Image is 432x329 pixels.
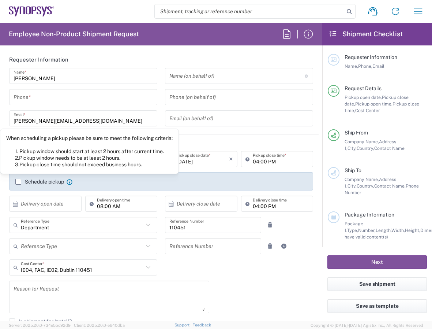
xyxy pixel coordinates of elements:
a: Remove Reference [265,220,275,230]
span: Copyright © [DATE]-[DATE] Agistix Inc., All Rights Reserved [311,322,423,329]
a: Add Reference [279,241,289,251]
button: Save shipment [327,277,427,291]
h2: Shipment Checklist [329,30,403,38]
h2: Requester Information [9,56,68,63]
span: Email [372,63,384,69]
span: Length, [376,228,391,233]
span: Package 1: [345,221,363,233]
span: Height, [405,228,420,233]
label: Is shipment for Install? [9,318,72,324]
input: Shipment, tracking or reference number [155,4,344,18]
i: × [229,153,233,165]
span: Name, [345,63,358,69]
h2: Employee Non-Product Shipment Request [9,30,139,38]
label: Schedule pickup [15,179,64,185]
span: Number, [358,228,376,233]
a: Remove Reference [265,241,275,251]
span: Country, [357,145,374,151]
span: City, [348,145,357,151]
button: Save as template [327,299,427,313]
span: Company Name, [345,139,379,144]
span: Contact Name [374,145,405,151]
a: Feedback [192,323,211,327]
span: Company Name, [345,177,379,182]
button: Next [327,255,427,269]
span: Ship From [345,130,368,136]
span: Type, [347,228,358,233]
span: Server: 2025.20.0-734e5bc92d9 [9,323,71,328]
span: Contact Name, [374,183,406,189]
span: Package Information [345,212,394,218]
span: Client: 2025.20.0-e640dba [74,323,125,328]
span: Country, [357,183,374,189]
span: Ship To [345,167,361,173]
span: Pickup open date, [345,95,382,100]
span: Request Details [345,85,382,91]
span: City, [348,183,357,189]
span: Cost Center [355,108,380,113]
a: Support [174,323,193,327]
span: Pickup open time, [355,101,392,107]
span: Width, [391,228,405,233]
span: Requester Information [345,54,397,60]
span: Phone, [358,63,372,69]
div: When scheduling a pickup please be sure to meet the following criteria: 1. Pickup window should s... [6,135,173,168]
